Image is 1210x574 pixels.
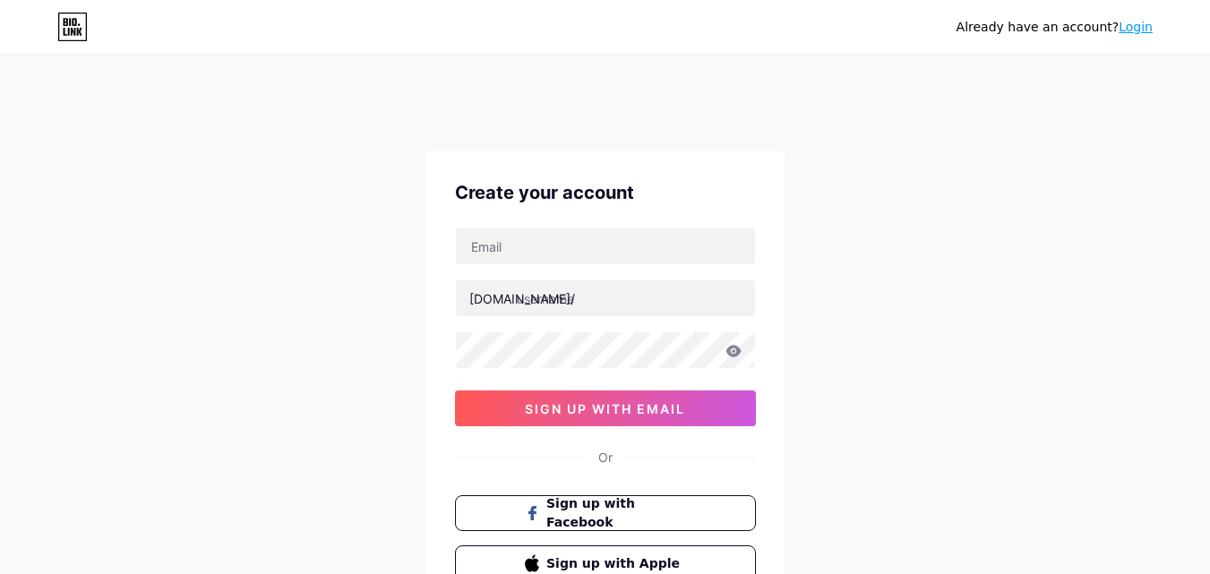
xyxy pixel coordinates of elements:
[455,495,756,531] button: Sign up with Facebook
[546,554,685,573] span: Sign up with Apple
[1119,20,1153,34] a: Login
[456,280,755,316] input: username
[546,494,685,532] span: Sign up with Facebook
[957,18,1153,37] div: Already have an account?
[525,401,685,416] span: sign up with email
[455,390,756,426] button: sign up with email
[455,179,756,206] div: Create your account
[598,448,613,467] div: Or
[456,228,755,264] input: Email
[469,289,575,308] div: [DOMAIN_NAME]/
